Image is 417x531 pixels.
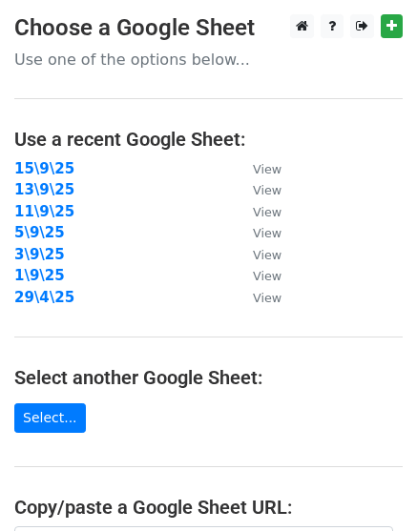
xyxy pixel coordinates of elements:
[234,160,281,177] a: View
[234,246,281,263] a: View
[14,181,74,198] a: 13\9\25
[234,224,281,241] a: View
[14,14,403,42] h3: Choose a Google Sheet
[253,269,281,283] small: View
[14,267,65,284] a: 1\9\25
[14,496,403,519] h4: Copy/paste a Google Sheet URL:
[234,181,281,198] a: View
[14,160,74,177] a: 15\9\25
[253,205,281,219] small: View
[234,267,281,284] a: View
[14,289,74,306] a: 29\4\25
[234,289,281,306] a: View
[14,246,65,263] a: 3\9\25
[14,366,403,389] h4: Select another Google Sheet:
[253,226,281,240] small: View
[14,50,403,70] p: Use one of the options below...
[253,248,281,262] small: View
[14,203,74,220] a: 11\9\25
[14,224,65,241] a: 5\9\25
[253,162,281,176] small: View
[14,403,86,433] a: Select...
[234,203,281,220] a: View
[14,128,403,151] h4: Use a recent Google Sheet:
[253,291,281,305] small: View
[253,183,281,197] small: View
